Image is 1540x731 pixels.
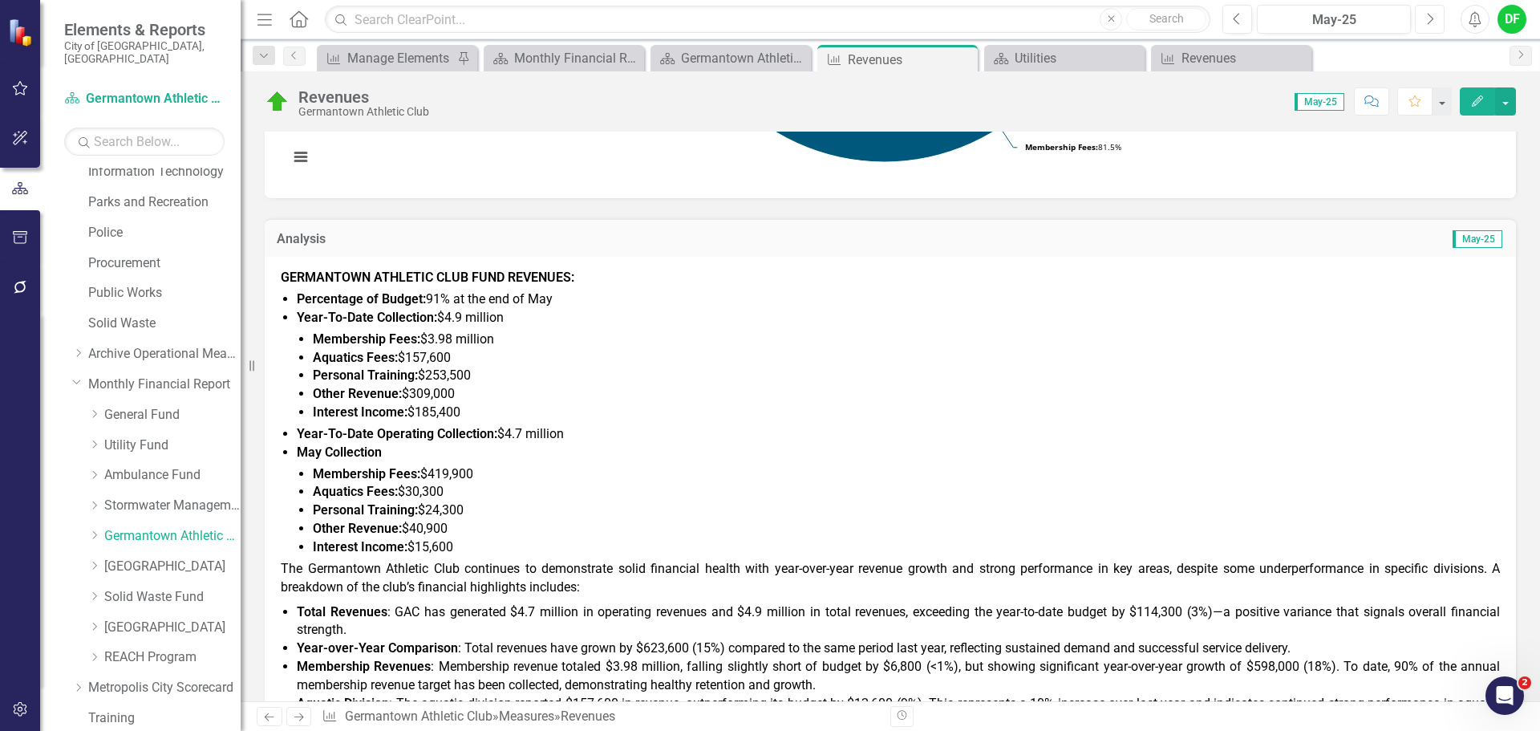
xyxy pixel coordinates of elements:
[345,709,492,724] a: Germantown Athletic Club
[297,640,458,656] strong: Year-over-Year Comparison
[297,604,387,619] strong: Total Revenues
[313,539,407,554] strong: Interest Income:
[104,648,241,667] a: REACH Program
[298,106,429,118] div: Germantown Athletic Club
[313,350,398,365] span: Aquatics Fees:
[88,315,241,333] a: Solid Waste
[313,484,444,499] span: $30,300
[64,128,225,156] input: Search Below...
[1262,10,1405,30] div: May-25
[88,254,241,273] a: Procurement
[104,406,241,424] a: General Fund
[88,376,241,394] a: Monthly Financial Report
[88,193,241,212] a: Parks and Recreation
[1181,48,1307,68] div: Revenues
[1295,93,1344,111] span: May-25
[297,659,431,674] strong: Membership Revenues
[64,39,225,66] small: City of [GEOGRAPHIC_DATA], [GEOGRAPHIC_DATA]
[265,89,290,115] img: On Target
[313,331,420,347] span: Membership Fees:
[104,588,241,607] a: Solid Waste Fund
[313,502,418,518] strong: Personal Training:
[313,539,453,554] span: $15,600
[104,527,241,546] a: Germantown Athletic Club
[313,404,407,420] span: Interest Income:
[88,284,241,303] a: Public Works
[104,466,241,485] a: Ambulance Fund
[488,48,640,68] a: Monthly Financial Report
[322,708,878,726] div: » »
[420,331,494,347] span: $3.98 million
[654,48,807,68] a: Germantown Athletic Club
[347,48,453,68] div: Manage Elements
[398,350,451,365] span: $157,600
[104,619,241,637] a: [GEOGRAPHIC_DATA]
[297,445,382,460] strong: May Collection
[290,146,312,169] button: View chart menu, Chart
[1025,141,1098,152] tspan: Membership Fees:
[1025,141,1121,152] text: 81.5%
[1497,5,1526,34] button: DF
[313,502,464,518] span: $24,300
[514,48,640,68] div: Monthly Financial Report
[88,163,241,181] a: Information Technology
[88,345,241,363] a: Archive Operational Measures
[848,50,974,70] div: Revenues
[1257,5,1411,34] button: May-25
[313,521,448,536] span: $40,900
[402,386,455,401] span: $309,000
[313,368,418,383] span: Personal Training:
[1485,676,1524,715] iframe: Intercom live chat
[104,558,241,576] a: [GEOGRAPHIC_DATA]
[1453,230,1502,248] span: May-25
[297,604,1500,638] span: : GAC has generated $4.7 million in operating revenues and $4.9 million in total revenues, exceed...
[313,466,420,481] strong: Membership Fees:
[313,466,473,481] span: $419,900
[297,696,1500,729] span: : The aquatic division reported $157,600 in revenue, outperforming its budget by $12,600 (9%). Th...
[281,561,1500,595] span: The Germantown Athletic Club continues to demonstrate solid financial health with year-over-year ...
[297,659,1500,692] span: : Membership revenue totaled $3.98 million, falling slightly short of budget by $6,800 (<1%), but...
[297,310,504,325] span: $4.9 million
[297,291,426,307] strong: Percentage of Budget:
[1126,8,1206,30] button: Search
[681,48,807,68] div: Germantown Athletic Club
[8,18,36,47] img: ClearPoint Strategy
[499,709,554,724] a: Measures
[297,640,1291,656] span: : Total revenues have grown by $623,600 (15%) compared to the same period last year, reflecting s...
[297,310,437,325] strong: Year-To-Date Collection:
[1155,48,1307,68] a: Revenues
[104,497,241,515] a: Stormwater Management Fund
[407,404,460,420] span: $185,400
[281,270,574,285] strong: GERMANTOWN ATHLETIC CLUB FUND REVENUES:
[418,368,471,383] span: $253,500
[88,709,241,728] a: Training
[1518,676,1531,689] span: 2
[313,386,402,401] span: Other Revenue:
[104,437,241,455] a: Utility Fund
[988,48,1141,68] a: Utilities
[88,224,241,242] a: Police
[561,709,615,724] div: Revenues
[64,20,225,39] span: Elements & Reports
[297,696,389,711] strong: Aquatic Division
[325,6,1210,34] input: Search ClearPoint...
[64,90,225,108] a: Germantown Athletic Club
[88,679,241,697] a: Metropolis City Scorecard
[298,88,429,106] div: Revenues
[1015,48,1141,68] div: Utilities
[313,484,398,499] strong: Aquatics Fees:
[497,426,564,441] span: $4.7 million
[313,521,402,536] strong: Other Revenue:
[297,291,553,307] span: 91% at the end of May
[321,48,453,68] a: Manage Elements
[297,426,497,441] span: Year-To-Date Operating Collection:
[1149,12,1184,25] span: Search
[277,232,876,246] h3: Analysis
